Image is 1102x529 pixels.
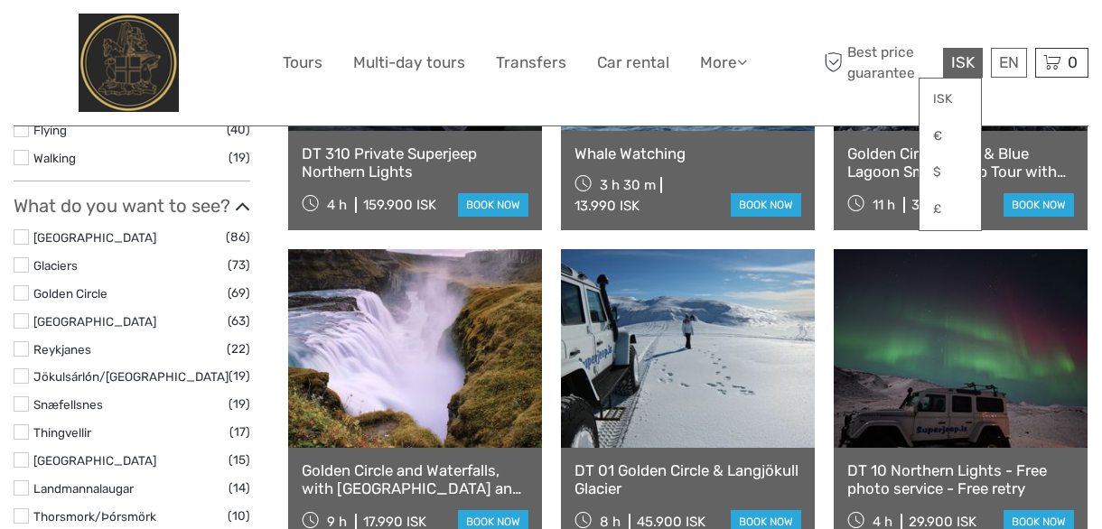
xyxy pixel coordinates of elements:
[229,478,250,498] span: (14)
[363,197,436,213] div: 159.900 ISK
[229,366,250,386] span: (19)
[353,50,465,76] a: Multi-day tours
[33,481,134,496] a: Landmannalaugar
[1004,193,1074,217] a: book now
[228,311,250,331] span: (63)
[327,197,347,213] span: 4 h
[229,450,250,470] span: (15)
[227,339,250,359] span: (22)
[911,197,981,213] div: 30.900 ISK
[283,50,322,76] a: Tours
[302,144,528,181] a: DT 310 Private Superjeep Northern Lights
[496,50,566,76] a: Transfers
[574,198,640,214] div: 13.990 ISK
[574,461,801,498] a: DT 01 Golden Circle & Langjökull Glacier
[951,53,975,71] span: ISK
[302,461,528,498] a: Golden Circle and Waterfalls, with [GEOGRAPHIC_DATA] and Kerið in small group
[920,120,981,153] a: €
[574,144,801,162] a: Whale Watching
[229,147,250,168] span: (19)
[33,397,103,412] a: Snæfellsnes
[920,193,981,226] a: £
[33,425,91,440] a: Thingvellir
[226,227,250,247] span: (86)
[25,32,204,46] p: We're away right now. Please check back later!
[33,151,76,165] a: Walking
[33,258,78,273] a: Glaciers
[847,144,1074,181] a: Golden Circle, Kerid & Blue Lagoon Small Group Tour with Admission Ticket
[33,286,107,301] a: Golden Circle
[228,255,250,275] span: (73)
[700,50,747,76] a: More
[228,283,250,303] span: (69)
[920,156,981,189] a: $
[79,14,179,112] img: City Center Hotel
[597,50,669,76] a: Car rental
[14,195,250,217] h3: What do you want to see?
[600,177,656,193] span: 3 h 30 m
[33,342,91,357] a: Reykjanes
[208,28,229,50] button: Open LiveChat chat widget
[33,123,67,137] a: Flying
[33,230,156,245] a: [GEOGRAPHIC_DATA]
[1065,53,1080,71] span: 0
[227,119,250,140] span: (40)
[731,193,801,217] a: book now
[229,394,250,414] span: (19)
[33,509,156,524] a: Thorsmork/Þórsmörk
[991,48,1027,78] div: EN
[820,42,939,82] span: Best price guarantee
[229,422,250,442] span: (17)
[873,197,895,213] span: 11 h
[847,461,1074,498] a: DT 10 Northern Lights - Free photo service - Free retry
[33,453,156,468] a: [GEOGRAPHIC_DATA]
[920,83,981,116] a: ISK
[33,369,229,384] a: Jökulsárlón/[GEOGRAPHIC_DATA]
[228,506,250,526] span: (10)
[33,314,156,329] a: [GEOGRAPHIC_DATA]
[458,193,528,217] a: book now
